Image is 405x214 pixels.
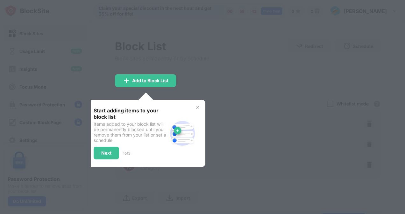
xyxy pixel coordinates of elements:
div: Items added to your block list will be permanently blocked until you remove them from your list o... [94,121,167,143]
div: 1 of 3 [123,151,130,156]
img: x-button.svg [195,105,200,110]
div: Next [101,150,111,156]
div: Add to Block List [132,78,168,83]
img: block-site.svg [167,118,198,149]
div: Start adding items to your block list [94,107,167,120]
